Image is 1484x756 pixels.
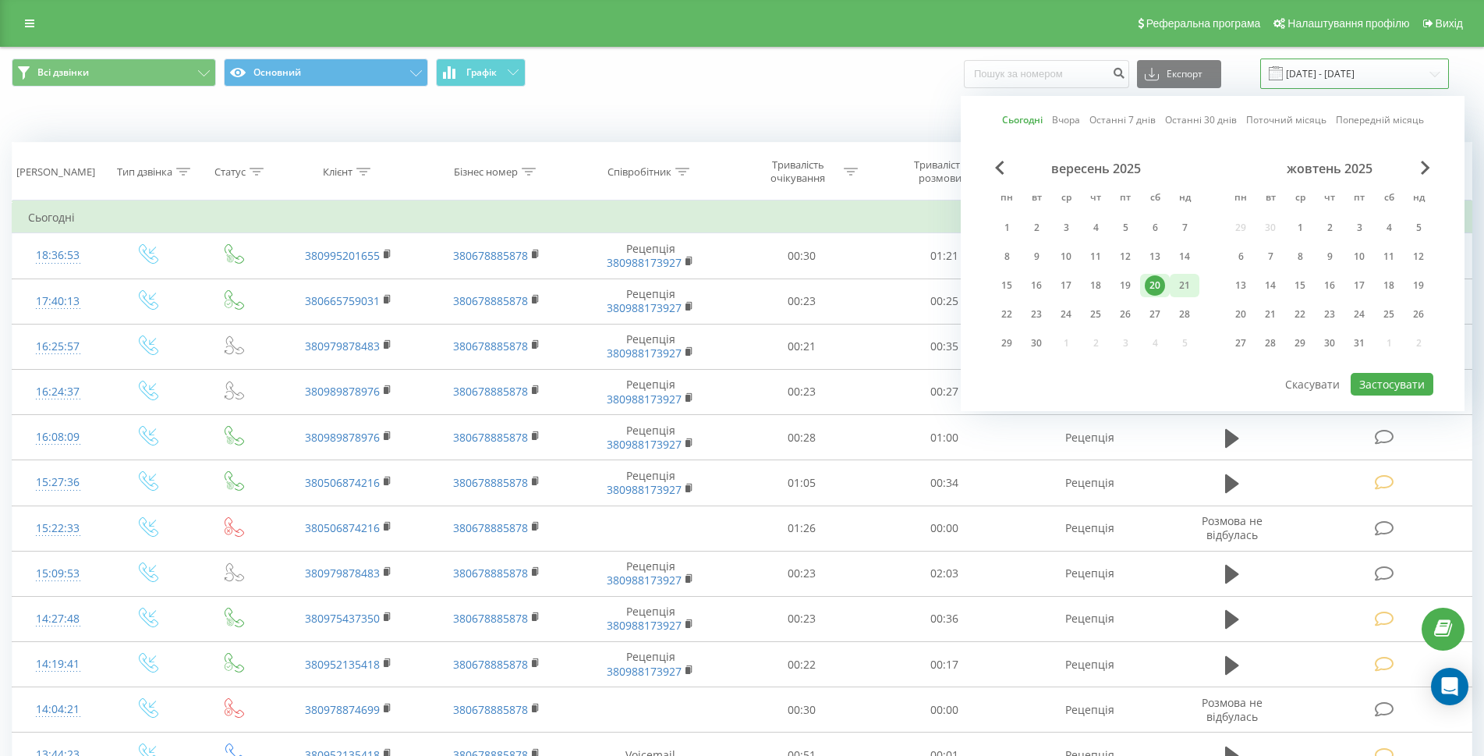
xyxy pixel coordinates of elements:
[1145,218,1165,238] div: 6
[571,551,731,596] td: Рецепція
[1260,304,1280,325] div: 21
[1056,304,1076,325] div: 24
[1143,187,1167,211] abbr: субота
[731,506,873,551] td: 01:26
[1051,303,1081,326] div: ср 24 вер 2025 р.
[1026,275,1047,296] div: 16
[731,233,873,279] td: 00:30
[607,300,682,315] a: 380988173927
[1319,247,1340,267] div: 9
[571,596,731,641] td: Рецепція
[466,67,497,78] span: Графік
[992,332,1022,355] div: пн 29 вер 2025 р.
[1260,333,1280,353] div: 28
[1344,303,1374,326] div: пт 24 жовт 2025 р.
[453,657,528,672] a: 380678885878
[731,687,873,733] td: 00:30
[1226,332,1256,355] div: пн 27 жовт 2025 р.
[12,59,216,87] button: Всі дзвінки
[1315,245,1344,268] div: чт 9 жовт 2025 р.
[992,303,1022,326] div: пн 22 вер 2025 р.
[992,274,1022,297] div: пн 15 вер 2025 р.
[873,415,1015,460] td: 01:00
[898,158,982,185] div: Тривалість розмови
[1408,218,1429,238] div: 5
[1374,216,1404,240] div: сб 4 жовт 2025 р.
[1288,187,1312,211] abbr: середа
[28,513,87,544] div: 15:22:33
[1256,332,1285,355] div: вт 28 жовт 2025 р.
[1015,687,1163,733] td: Рецепція
[571,279,731,324] td: Рецепція
[997,304,1017,325] div: 22
[28,649,87,680] div: 14:19:41
[607,255,682,270] a: 380988173927
[305,520,380,535] a: 380506874216
[1344,216,1374,240] div: пт 3 жовт 2025 р.
[454,165,518,179] div: Бізнес номер
[1231,275,1251,296] div: 13
[1081,303,1110,326] div: чт 25 вер 2025 р.
[453,702,528,717] a: 380678885878
[873,506,1015,551] td: 00:00
[1054,187,1078,211] abbr: середа
[1170,274,1199,297] div: нд 21 вер 2025 р.
[1015,460,1163,506] td: Рецепція
[873,460,1015,506] td: 00:34
[1115,275,1135,296] div: 19
[1319,304,1340,325] div: 23
[1431,668,1468,705] div: Open Intercom Messenger
[873,324,1015,369] td: 00:35
[1022,332,1051,355] div: вт 30 вер 2025 р.
[1110,303,1140,326] div: пт 26 вер 2025 р.
[305,384,380,399] a: 380989878976
[1170,216,1199,240] div: нд 7 вер 2025 р.
[1170,303,1199,326] div: нд 28 вер 2025 р.
[1231,333,1251,353] div: 27
[1146,17,1261,30] span: Реферальна програма
[224,59,428,87] button: Основний
[571,233,731,279] td: Рецепція
[1086,304,1106,325] div: 25
[1140,274,1170,297] div: сб 20 вер 2025 р.
[28,240,87,271] div: 18:36:53
[305,657,380,672] a: 380952135418
[1259,187,1282,211] abbr: вівторок
[305,293,380,308] a: 380665759031
[1285,332,1315,355] div: ср 29 жовт 2025 р.
[1404,274,1433,297] div: нд 19 жовт 2025 р.
[992,245,1022,268] div: пн 8 вер 2025 р.
[28,604,87,634] div: 14:27:48
[997,218,1017,238] div: 1
[731,642,873,687] td: 00:22
[28,377,87,407] div: 16:24:37
[1287,17,1409,30] span: Налаштування профілю
[1290,275,1310,296] div: 15
[1022,274,1051,297] div: вт 16 вер 2025 р.
[1374,274,1404,297] div: сб 18 жовт 2025 р.
[607,618,682,633] a: 380988173927
[1165,112,1237,127] a: Останні 30 днів
[1115,304,1135,325] div: 26
[995,187,1018,211] abbr: понеділок
[1404,303,1433,326] div: нд 26 жовт 2025 р.
[873,687,1015,733] td: 00:00
[607,346,682,360] a: 380988173927
[1081,245,1110,268] div: чт 11 вер 2025 р.
[453,430,528,445] a: 380678885878
[214,165,246,179] div: Статус
[1379,304,1399,325] div: 25
[1379,247,1399,267] div: 11
[1140,216,1170,240] div: сб 6 вер 2025 р.
[992,216,1022,240] div: пн 1 вер 2025 р.
[1379,218,1399,238] div: 4
[1110,245,1140,268] div: пт 12 вер 2025 р.
[1026,247,1047,267] div: 9
[1081,274,1110,297] div: чт 18 вер 2025 р.
[453,566,528,580] a: 380678885878
[607,437,682,452] a: 380988173927
[1026,218,1047,238] div: 2
[1351,373,1433,396] button: Застосувати
[607,573,682,587] a: 380988173927
[1086,275,1106,296] div: 18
